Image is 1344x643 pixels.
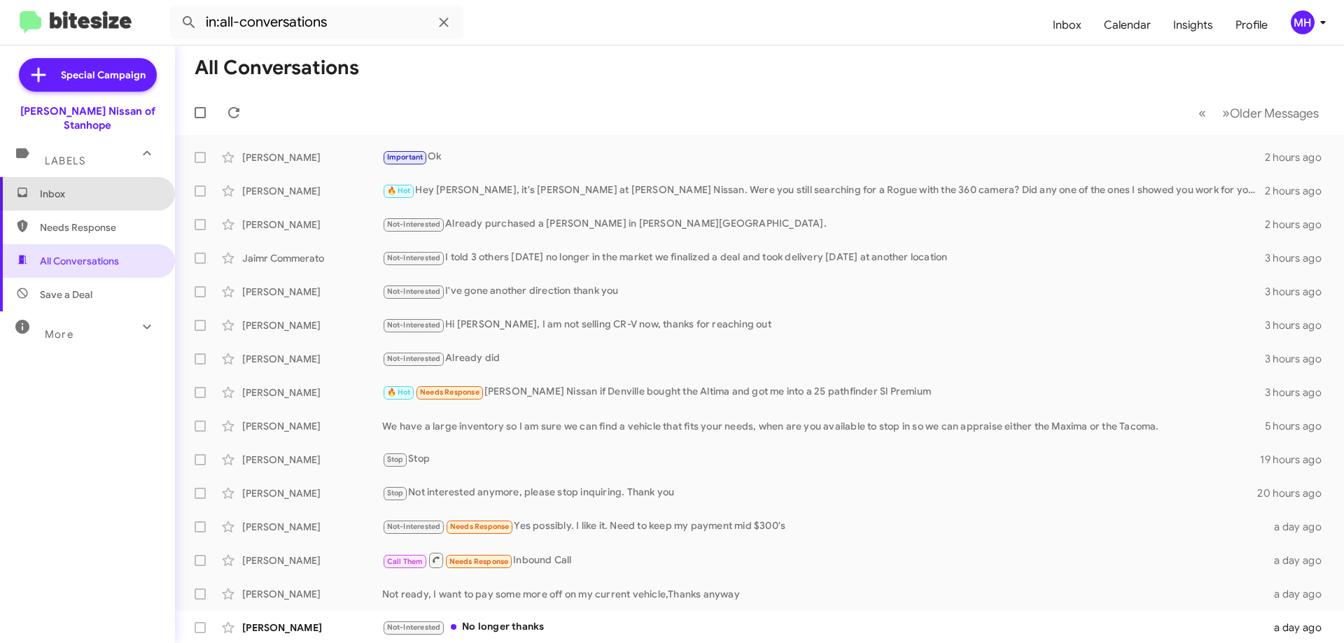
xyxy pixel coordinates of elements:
span: Inbox [40,187,159,201]
span: Not-Interested [387,253,441,262]
div: [PERSON_NAME] [242,453,382,467]
div: [PERSON_NAME] Nissan if Denville bought the Altima and got me into a 25 pathfinder Sl Premium [382,384,1265,400]
span: Needs Response [449,557,509,566]
div: 5 hours ago [1265,419,1333,433]
span: Stop [387,488,404,497]
span: Not-Interested [387,320,441,330]
span: 🔥 Hot [387,186,411,195]
span: Special Campaign [61,68,146,82]
div: [PERSON_NAME] [242,386,382,400]
div: [PERSON_NAME] [242,318,382,332]
button: MH [1279,10,1329,34]
div: [PERSON_NAME] [242,553,382,567]
span: Labels [45,155,85,167]
div: Jaimr Commerato [242,251,382,265]
span: Not-Interested [387,354,441,363]
div: [PERSON_NAME] [242,184,382,198]
div: I've gone another direction thank you [382,283,1265,299]
div: 3 hours ago [1265,386,1333,400]
nav: Page navigation example [1191,99,1327,127]
div: Ok [382,149,1265,165]
a: Profile [1224,5,1279,45]
a: Special Campaign [19,58,157,92]
span: « [1198,104,1206,122]
span: Stop [387,455,404,464]
div: I told 3 others [DATE] no longer in the market we finalized a deal and took delivery [DATE] at an... [382,250,1265,266]
div: Hi [PERSON_NAME], I am not selling CR-V now, thanks for reaching out [382,317,1265,333]
div: [PERSON_NAME] [242,486,382,500]
span: » [1222,104,1230,122]
span: Older Messages [1230,106,1319,121]
div: Not interested anymore, please stop inquiring. Thank you [382,485,1257,501]
span: 🔥 Hot [387,388,411,397]
a: Insights [1162,5,1224,45]
div: [PERSON_NAME] [242,285,382,299]
h1: All Conversations [195,57,359,79]
div: a day ago [1266,553,1333,567]
span: Important [387,153,423,162]
span: Needs Response [420,388,479,397]
div: Yes possibly. I like it. Need to keep my payment mid $300's [382,518,1266,535]
div: [PERSON_NAME] [242,419,382,433]
div: No longer thanks [382,619,1266,635]
div: [PERSON_NAME] [242,621,382,635]
div: a day ago [1266,520,1333,534]
div: [PERSON_NAME] [242,520,382,534]
div: 3 hours ago [1265,318,1333,332]
div: 2 hours ago [1265,218,1333,232]
div: MH [1291,10,1315,34]
span: Not-Interested [387,287,441,296]
span: Save a Deal [40,288,92,302]
div: 3 hours ago [1265,251,1333,265]
a: Inbox [1042,5,1093,45]
a: Calendar [1093,5,1162,45]
div: [PERSON_NAME] [242,150,382,164]
div: Hey [PERSON_NAME], it's [PERSON_NAME] at [PERSON_NAME] Nissan. Were you still searching for a Rog... [382,183,1265,199]
div: [PERSON_NAME] [242,218,382,232]
div: Not ready, I want to pay some more off on my current vehicle,Thanks anyway [382,587,1266,601]
div: a day ago [1266,587,1333,601]
div: Stop [382,451,1260,467]
div: We have a large inventory so I am sure we can find a vehicle that fits your needs, when are you a... [382,419,1265,433]
div: a day ago [1266,621,1333,635]
div: 3 hours ago [1265,285,1333,299]
span: Needs Response [40,220,159,234]
div: 3 hours ago [1265,352,1333,366]
div: 19 hours ago [1260,453,1333,467]
div: 20 hours ago [1257,486,1333,500]
span: Not-Interested [387,623,441,632]
div: Already purchased a [PERSON_NAME] in [PERSON_NAME][GEOGRAPHIC_DATA]. [382,216,1265,232]
div: 2 hours ago [1265,150,1333,164]
div: [PERSON_NAME] [242,587,382,601]
span: Not-Interested [387,220,441,229]
div: 2 hours ago [1265,184,1333,198]
span: Needs Response [450,522,510,531]
span: More [45,328,73,341]
button: Previous [1190,99,1214,127]
div: Inbound Call [382,551,1266,569]
div: [PERSON_NAME] [242,352,382,366]
input: Search [169,6,463,39]
div: Already did [382,351,1265,367]
span: All Conversations [40,254,119,268]
button: Next [1214,99,1327,127]
span: Call Them [387,557,423,566]
span: Not-Interested [387,522,441,531]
